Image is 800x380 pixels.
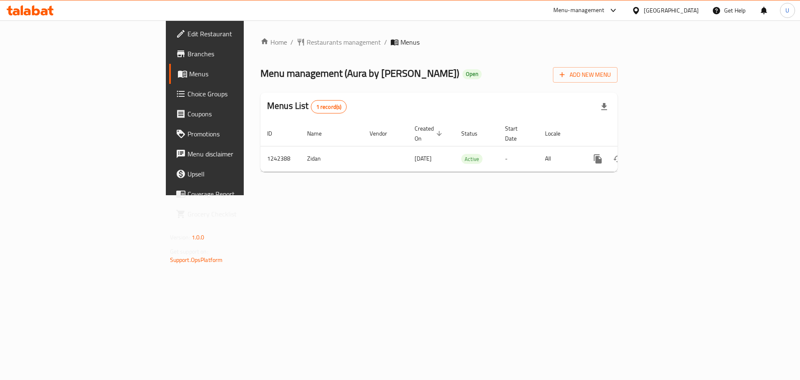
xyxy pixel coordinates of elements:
[461,128,488,138] span: Status
[415,153,432,164] span: [DATE]
[608,149,628,169] button: Change Status
[384,37,387,47] li: /
[169,204,300,224] a: Grocery Checklist
[260,121,675,172] table: enhanced table
[785,6,789,15] span: U
[187,149,293,159] span: Menu disclaimer
[553,5,605,15] div: Menu-management
[267,100,347,113] h2: Menus List
[169,124,300,144] a: Promotions
[169,44,300,64] a: Branches
[400,37,420,47] span: Menus
[187,89,293,99] span: Choice Groups
[307,37,381,47] span: Restaurants management
[187,49,293,59] span: Branches
[594,97,614,117] div: Export file
[307,128,332,138] span: Name
[260,37,617,47] nav: breadcrumb
[170,246,208,257] span: Get support on:
[415,123,445,143] span: Created On
[189,69,293,79] span: Menus
[462,70,482,78] span: Open
[560,70,611,80] span: Add New Menu
[169,24,300,44] a: Edit Restaurant
[169,184,300,204] a: Coverage Report
[297,37,381,47] a: Restaurants management
[187,169,293,179] span: Upsell
[461,154,482,164] span: Active
[187,129,293,139] span: Promotions
[169,164,300,184] a: Upsell
[462,69,482,79] div: Open
[311,100,347,113] div: Total records count
[538,146,581,171] td: All
[267,128,283,138] span: ID
[581,121,675,146] th: Actions
[545,128,571,138] span: Locale
[187,189,293,199] span: Coverage Report
[169,104,300,124] a: Coupons
[187,109,293,119] span: Coupons
[553,67,617,83] button: Add New Menu
[187,29,293,39] span: Edit Restaurant
[169,64,300,84] a: Menus
[370,128,398,138] span: Vendor
[300,146,363,171] td: Zidan
[170,254,223,265] a: Support.OpsPlatform
[644,6,699,15] div: [GEOGRAPHIC_DATA]
[169,144,300,164] a: Menu disclaimer
[192,232,205,243] span: 1.0.0
[169,84,300,104] a: Choice Groups
[498,146,538,171] td: -
[260,64,459,83] span: Menu management ( Aura by [PERSON_NAME] )
[505,123,528,143] span: Start Date
[588,149,608,169] button: more
[187,209,293,219] span: Grocery Checklist
[170,232,190,243] span: Version:
[311,103,347,111] span: 1 record(s)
